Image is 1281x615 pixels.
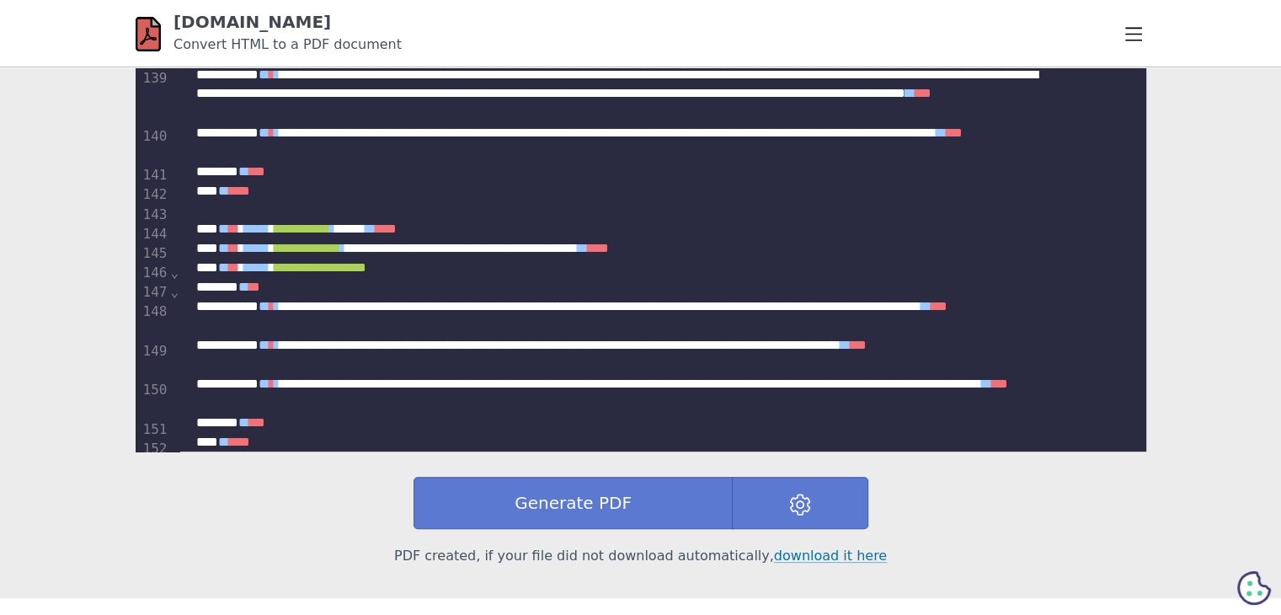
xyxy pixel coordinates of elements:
[139,302,170,341] div: 148
[136,546,1146,566] p: PDF created, if your file did not download automatically,
[139,206,170,225] div: 143
[139,283,170,302] div: 147
[414,477,734,529] button: Generate PDF
[169,284,179,300] span: Fold line
[169,265,179,281] span: Fold line
[139,380,170,419] div: 150
[139,225,170,244] div: 144
[139,127,170,166] div: 140
[139,244,170,264] div: 145
[139,420,170,439] div: 151
[139,341,170,380] div: 149
[173,12,331,32] a: [DOMAIN_NAME]
[173,36,402,52] small: Convert HTML to a PDF document
[139,166,170,185] div: 141
[139,69,170,127] div: 139
[774,548,887,564] a: download it here
[139,439,170,458] div: 152
[139,264,170,283] div: 146
[136,15,161,53] img: html-pdf.net
[1237,571,1271,605] svg: Cookie Preferences
[139,185,170,205] div: 142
